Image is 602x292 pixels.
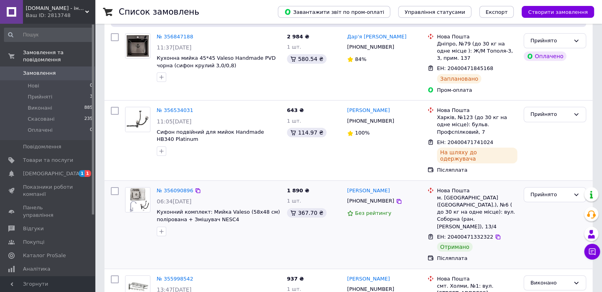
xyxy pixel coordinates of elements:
span: Без рейтингу [355,210,391,216]
a: № 355998542 [157,276,193,282]
a: Кухонна мийка 45*45 Valeso Handmade PVD чорна (сифон крулий 3,0/0,8) [157,55,275,68]
span: ЕН: 20400471332322 [437,234,493,240]
a: Фото товару [125,187,150,212]
div: Післяплата [437,255,517,262]
span: 1 шт. [287,44,301,50]
span: Виконані [28,104,52,112]
button: Створити замовлення [522,6,594,18]
a: [PERSON_NAME] [347,275,390,283]
span: ЕН: 20400471741024 [437,139,493,145]
h1: Список замовлень [119,7,199,17]
div: Оплачено [524,51,566,61]
button: Експорт [479,6,514,18]
img: Фото товару [125,188,150,212]
span: ЕН: 20400471845168 [437,65,493,71]
span: Повідомлення [23,143,61,150]
span: Прийняті [28,93,52,100]
span: [PHONE_NUMBER] [347,198,394,204]
div: Нова Пошта [437,275,517,283]
div: 367.70 ₴ [287,208,327,218]
a: Фото товару [125,33,150,59]
span: 06:34[DATE] [157,198,192,205]
span: Нові [28,82,39,89]
button: Чат з покупцем [584,244,600,260]
div: Прийнято [530,191,570,199]
a: № 356847188 [157,34,193,40]
span: 2 984 ₴ [287,34,309,40]
span: Замовлення та повідомлення [23,49,95,63]
a: Сифон подвійний для мийок Handmade HB340 Platinum [157,129,264,142]
a: Фото товару [125,107,150,132]
span: Каталог ProSale [23,252,66,259]
span: 1 шт. [287,286,301,292]
div: На шляху до одержувача [437,148,517,163]
div: Заплановано [437,74,482,83]
span: Завантажити звіт по пром-оплаті [284,8,384,15]
span: Покупці [23,239,44,246]
div: 580.54 ₴ [287,54,327,64]
span: 1 шт. [287,198,301,204]
span: 235 [84,116,93,123]
span: [PHONE_NUMBER] [347,118,394,124]
span: 3 [90,93,93,100]
a: № 356090896 [157,188,193,193]
span: [PHONE_NUMBER] [347,44,394,50]
button: Управління статусами [398,6,471,18]
a: [PERSON_NAME] [347,187,390,195]
div: Ваш ID: 2813748 [26,12,95,19]
span: Замовлення [23,70,56,77]
button: Завантажити звіт по пром-оплаті [278,6,390,18]
div: Отримано [437,242,473,252]
span: 0 [90,82,93,89]
div: м. [GEOGRAPHIC_DATA] ([GEOGRAPHIC_DATA].), №6 ( до 30 кг на одне місце): вул. Соборна (ран. [PERS... [437,194,517,230]
span: Товари та послуги [23,157,73,164]
span: 1 890 ₴ [287,188,309,193]
span: 1 [79,170,85,177]
div: Нова Пошта [437,33,517,40]
a: Дар'я [PERSON_NAME] [347,33,406,41]
span: 885 [84,104,93,112]
span: [PHONE_NUMBER] [347,286,394,292]
a: Кухонний комплект: Мийка Valeso (58x48 см) полірована + Змішувач NESC4 [157,209,280,222]
span: 11:37[DATE] [157,44,192,51]
a: № 356534031 [157,107,193,113]
div: Нова Пошта [437,107,517,114]
div: Післяплата [437,167,517,174]
span: 0 [90,127,93,134]
span: 84% [355,56,367,62]
span: Скасовані [28,116,55,123]
div: Виконано [530,279,570,287]
span: Показники роботи компанії [23,184,73,198]
span: 11:05[DATE] [157,118,192,125]
div: Прийнято [530,110,570,119]
div: Харків, №123 (до 30 кг на одне місце): бульв. Профспілковий, 7 [437,114,517,136]
span: Управління статусами [404,9,465,15]
span: Експорт [486,9,508,15]
a: [PERSON_NAME] [347,107,390,114]
span: Панель управління [23,204,73,218]
div: Дніпро, №79 (до 30 кг на одне місце ): Ж/М Тополя-3, 3, прим. 137 [437,40,517,62]
a: Створити замовлення [514,9,594,15]
img: Фото товару [125,107,150,132]
div: 114.97 ₴ [287,128,327,137]
img: Фото товару [125,34,150,58]
span: Відгуки [23,225,44,232]
span: Оплачені [28,127,53,134]
span: 100% [355,130,370,136]
div: Пром-оплата [437,87,517,94]
span: Створити замовлення [528,9,588,15]
span: 643 ₴ [287,107,304,113]
div: Нова Пошта [437,187,517,194]
span: Bhome.com.ua - інтернет магазин сантехніки, мийок, освітлення, комфорт і кращі ціни [26,5,85,12]
span: 1 шт. [287,118,301,124]
span: 1 [85,170,91,177]
span: 937 ₴ [287,276,304,282]
span: Аналітика [23,265,50,273]
span: [DEMOGRAPHIC_DATA] [23,170,82,177]
div: Прийнято [530,37,570,45]
input: Пошук [4,28,93,42]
